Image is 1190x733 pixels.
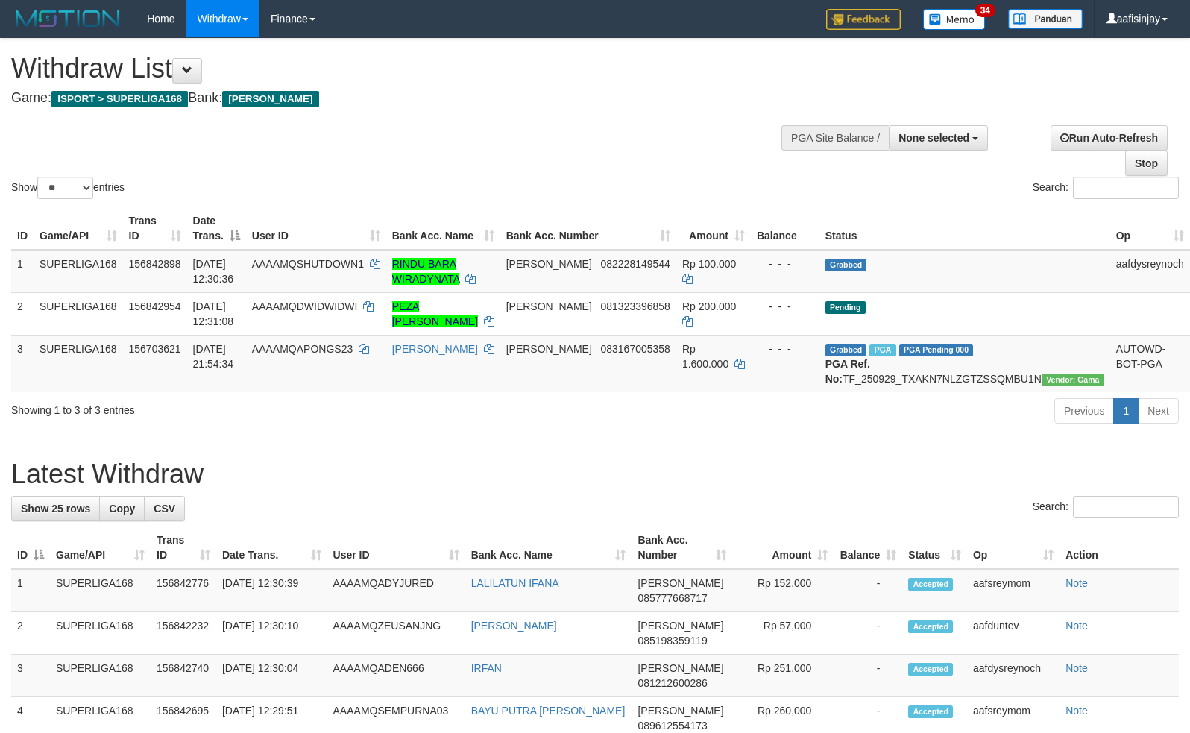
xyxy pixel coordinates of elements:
[898,132,969,144] span: None selected
[600,301,670,312] span: Copy 081323396858 to clipboard
[11,54,778,84] h1: Withdraw List
[600,343,670,355] span: Copy 083167005358 to clipboard
[899,344,974,356] span: PGA Pending
[327,526,465,569] th: User ID: activate to sort column ascending
[471,620,557,632] a: [PERSON_NAME]
[246,207,386,250] th: User ID: activate to sort column ascending
[1042,374,1104,386] span: Vendor URL: https://trx31.1velocity.biz
[967,655,1060,697] td: aafdysreynoch
[908,705,953,718] span: Accepted
[1073,496,1179,518] input: Search:
[151,612,216,655] td: 156842232
[327,612,465,655] td: AAAAMQZEUSANJNG
[11,655,50,697] td: 3
[637,620,723,632] span: [PERSON_NAME]
[1065,620,1088,632] a: Note
[193,343,234,370] span: [DATE] 21:54:34
[151,526,216,569] th: Trans ID: activate to sort column ascending
[757,299,813,314] div: - - -
[471,662,502,674] a: IRFAN
[1138,398,1179,424] a: Next
[154,503,175,515] span: CSV
[975,4,995,17] span: 34
[825,344,867,356] span: Grabbed
[193,258,234,285] span: [DATE] 12:30:36
[327,569,465,612] td: AAAAMQADYJURED
[869,344,895,356] span: Marked by aafchhiseyha
[129,301,181,312] span: 156842954
[1008,9,1083,29] img: panduan.png
[216,655,327,697] td: [DATE] 12:30:04
[11,612,50,655] td: 2
[826,9,901,30] img: Feedback.jpg
[129,343,181,355] span: 156703621
[908,578,953,591] span: Accepted
[392,343,478,355] a: [PERSON_NAME]
[34,250,123,293] td: SUPERLIGA168
[34,292,123,335] td: SUPERLIGA168
[151,655,216,697] td: 156842740
[327,655,465,697] td: AAAAMQADEN666
[967,612,1060,655] td: aafduntev
[252,343,353,355] span: AAAAMQAPONGS23
[1065,662,1088,674] a: Note
[1054,398,1114,424] a: Previous
[506,343,592,355] span: [PERSON_NAME]
[819,335,1110,392] td: TF_250929_TXAKN7NLZGTZSSQMBU1N
[637,635,707,647] span: Copy 085198359119 to clipboard
[506,301,592,312] span: [PERSON_NAME]
[834,526,902,569] th: Balance: activate to sort column ascending
[51,91,188,107] span: ISPORT > SUPERLIGA168
[216,569,327,612] td: [DATE] 12:30:39
[1110,335,1190,392] td: AUTOWD-BOT-PGA
[129,258,181,270] span: 156842898
[1060,526,1179,569] th: Action
[1033,496,1179,518] label: Search:
[923,9,986,30] img: Button%20Memo.svg
[1110,207,1190,250] th: Op: activate to sort column ascending
[11,335,34,392] td: 3
[757,257,813,271] div: - - -
[732,612,834,655] td: Rp 57,000
[11,292,34,335] td: 2
[825,301,866,314] span: Pending
[471,705,626,717] a: BAYU PUTRA [PERSON_NAME]
[637,720,707,732] span: Copy 089612554173 to clipboard
[682,301,736,312] span: Rp 200.000
[637,662,723,674] span: [PERSON_NAME]
[193,301,234,327] span: [DATE] 12:31:08
[471,577,559,589] a: LALILATUN IFANA
[50,612,151,655] td: SUPERLIGA168
[1033,177,1179,199] label: Search:
[637,592,707,604] span: Copy 085777668717 to clipboard
[11,250,34,293] td: 1
[732,526,834,569] th: Amount: activate to sort column ascending
[11,496,100,521] a: Show 25 rows
[252,301,358,312] span: AAAAMQDWIDWIDWI
[50,569,151,612] td: SUPERLIGA168
[825,358,870,385] b: PGA Ref. No:
[392,301,478,327] a: PEZA [PERSON_NAME]
[732,569,834,612] td: Rp 152,000
[1110,250,1190,293] td: aafdysreynoch
[50,526,151,569] th: Game/API: activate to sort column ascending
[187,207,246,250] th: Date Trans.: activate to sort column descending
[889,125,988,151] button: None selected
[600,258,670,270] span: Copy 082228149544 to clipboard
[781,125,889,151] div: PGA Site Balance /
[216,526,327,569] th: Date Trans.: activate to sort column ascending
[500,207,676,250] th: Bank Acc. Number: activate to sort column ascending
[50,655,151,697] td: SUPERLIGA168
[11,569,50,612] td: 1
[825,259,867,271] span: Grabbed
[967,526,1060,569] th: Op: activate to sort column ascending
[99,496,145,521] a: Copy
[216,612,327,655] td: [DATE] 12:30:10
[11,526,50,569] th: ID: activate to sort column descending
[392,258,460,285] a: RINDU BARA WIRADYNATA
[1051,125,1168,151] a: Run Auto-Refresh
[34,207,123,250] th: Game/API: activate to sort column ascending
[37,177,93,199] select: Showentries
[637,677,707,689] span: Copy 081212600286 to clipboard
[902,526,967,569] th: Status: activate to sort column ascending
